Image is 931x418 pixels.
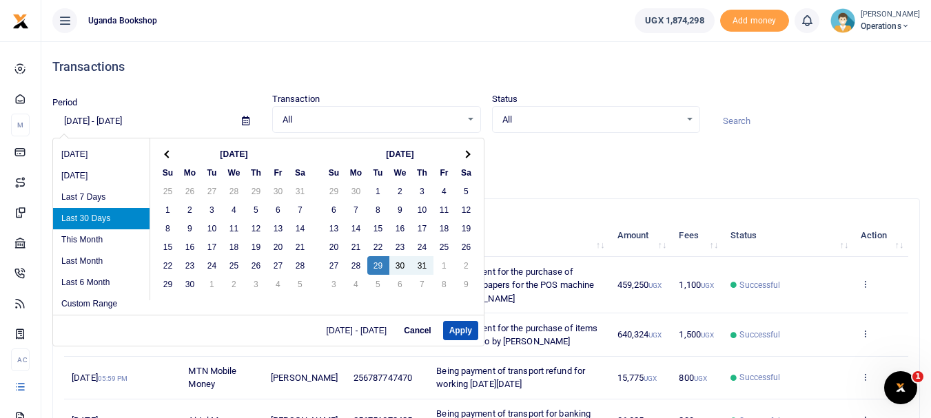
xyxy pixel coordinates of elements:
[223,200,245,219] td: 4
[345,182,367,200] td: 30
[861,20,920,32] span: Operations
[323,163,345,182] th: Su
[289,238,311,256] td: 21
[389,256,411,275] td: 30
[429,214,609,257] th: Memo: activate to sort column ascending
[456,182,478,200] td: 5
[629,8,719,33] li: Wallet ballance
[289,219,311,238] td: 14
[739,328,780,341] span: Successful
[157,163,179,182] th: Su
[367,275,389,293] td: 5
[283,113,461,127] span: All
[267,200,289,219] td: 6
[98,375,128,382] small: 05:59 PM
[609,214,671,257] th: Amount: activate to sort column ascending
[223,275,245,293] td: 2
[398,321,437,340] button: Cancel
[179,219,201,238] td: 9
[701,282,714,289] small: UGX
[720,10,789,32] span: Add money
[617,329,662,339] span: 640,324
[323,256,345,275] td: 27
[271,373,338,383] span: [PERSON_NAME]
[201,163,223,182] th: Tu
[267,219,289,238] td: 13
[679,280,714,290] span: 1,100
[720,10,789,32] li: Toup your wallet
[53,208,150,229] li: Last 30 Days
[267,163,289,182] th: Fr
[245,238,267,256] td: 19
[433,256,456,275] td: 1
[456,256,478,275] td: 2
[157,219,179,238] td: 8
[345,219,367,238] td: 14
[157,200,179,219] td: 1
[411,275,433,293] td: 7
[52,96,78,109] label: Period
[323,219,345,238] td: 13
[201,200,223,219] td: 3
[245,219,267,238] td: 12
[289,182,311,200] td: 31
[367,256,389,275] td: 29
[267,182,289,200] td: 30
[52,59,920,74] h4: Transactions
[323,182,345,200] td: 29
[436,323,597,347] span: Being payment for the purchase of items from Kikuubo by [PERSON_NAME]
[289,256,311,275] td: 28
[245,256,267,275] td: 26
[456,238,478,256] td: 26
[389,182,411,200] td: 2
[433,275,456,293] td: 8
[83,14,163,27] span: Uganda bookshop
[201,238,223,256] td: 17
[245,182,267,200] td: 29
[188,366,236,390] span: MTN Mobile Money
[433,163,456,182] th: Fr
[223,163,245,182] th: We
[53,293,150,315] li: Custom Range
[411,163,433,182] th: Th
[502,113,681,127] span: All
[223,182,245,200] td: 28
[644,375,657,382] small: UGX
[411,238,433,256] td: 24
[323,200,345,219] td: 6
[884,371,917,404] iframe: Intercom live chat
[12,15,29,25] a: logo-small logo-large logo-large
[52,149,920,164] p: Download
[492,92,518,106] label: Status
[157,256,179,275] td: 22
[739,371,780,384] span: Successful
[289,275,311,293] td: 5
[245,200,267,219] td: 5
[53,165,150,187] li: [DATE]
[694,375,707,382] small: UGX
[456,219,478,238] td: 19
[456,163,478,182] th: Sa
[223,219,245,238] td: 11
[323,275,345,293] td: 3
[179,256,201,275] td: 23
[861,9,920,21] small: [PERSON_NAME]
[671,214,723,257] th: Fees: activate to sort column ascending
[201,275,223,293] td: 1
[11,114,30,136] li: M
[635,8,714,33] a: UGX 1,874,298
[739,279,780,291] span: Successful
[411,256,433,275] td: 31
[289,163,311,182] th: Sa
[157,238,179,256] td: 15
[701,331,714,339] small: UGX
[411,219,433,238] td: 17
[411,200,433,219] td: 10
[436,366,585,390] span: Being payment of transport refund for working [DATE][DATE]
[648,331,662,339] small: UGX
[179,275,201,293] td: 30
[389,238,411,256] td: 23
[367,219,389,238] td: 15
[389,163,411,182] th: We
[53,144,150,165] li: [DATE]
